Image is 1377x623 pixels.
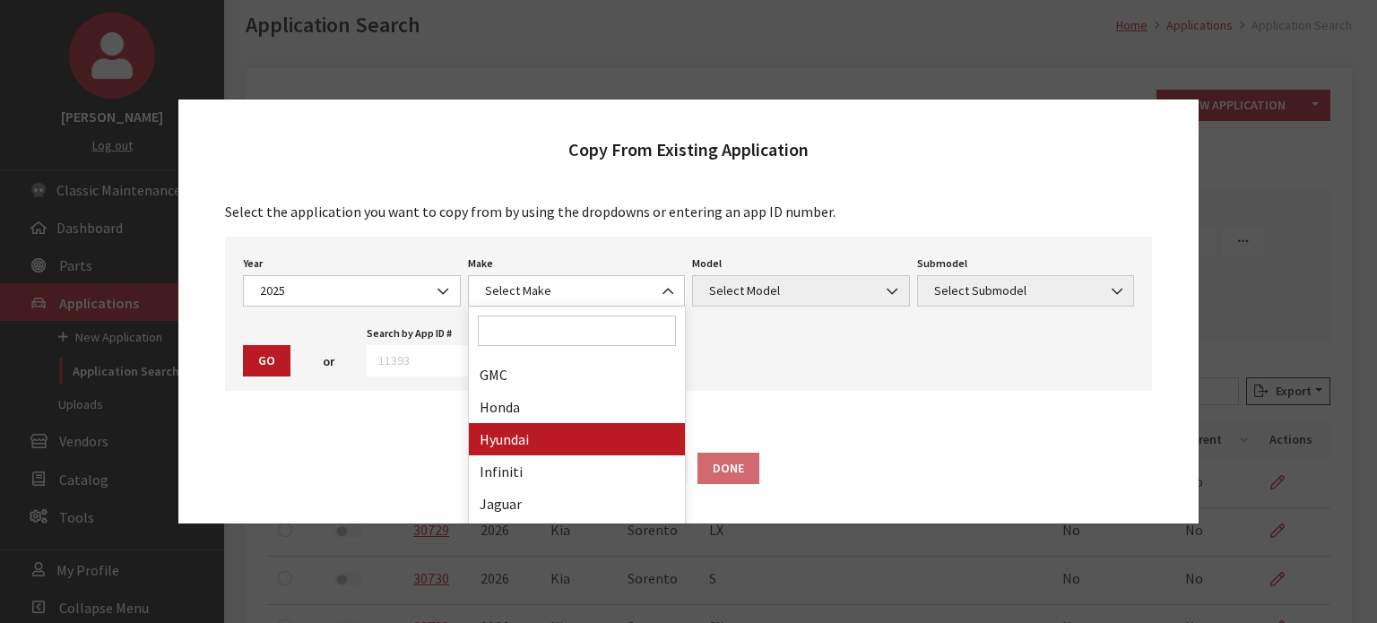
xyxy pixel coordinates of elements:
span: 2025 [255,281,449,300]
h2: Copy From Existing Application [568,135,809,164]
li: Jeep [469,520,685,552]
li: GMC [469,359,685,391]
span: Select Make [468,275,686,307]
span: 2025 [243,275,461,307]
span: or [323,352,334,371]
input: Search [478,316,676,346]
li: Honda [469,391,685,423]
label: Make [468,255,493,272]
span: Select Submodel [917,275,1135,307]
label: Year [243,255,263,272]
span: Select Model [704,281,898,300]
li: Hyundai [469,423,685,455]
span: Select Model [692,275,910,307]
li: Infiniti [469,455,685,488]
label: Search by App ID # [367,325,452,342]
label: Model [692,255,722,272]
label: Submodel [917,255,967,272]
p: Select the application you want to copy from by using the dropdowns or entering an app ID number. [225,201,1152,222]
span: Select Make [480,281,674,300]
input: 11393 [367,345,548,376]
button: Go [243,345,290,376]
li: Jaguar [469,488,685,520]
span: Select Submodel [929,281,1123,300]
